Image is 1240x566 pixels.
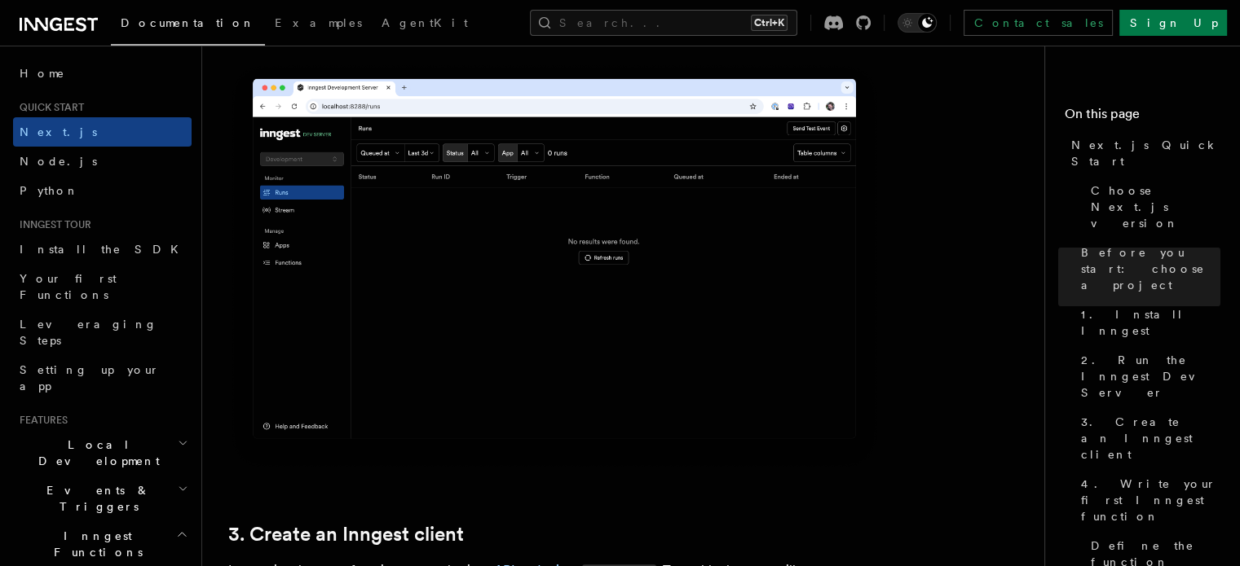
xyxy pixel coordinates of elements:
[1065,104,1220,130] h4: On this page
[13,235,192,264] a: Install the SDK
[265,5,372,44] a: Examples
[1075,407,1220,469] a: 3. Create an Inngest client
[898,13,937,33] button: Toggle dark mode
[20,243,188,256] span: Install the SDK
[1081,306,1220,339] span: 1. Install Inngest
[13,355,192,401] a: Setting up your app
[1075,345,1220,407] a: 2. Run the Inngest Dev Server
[1119,10,1227,36] a: Sign Up
[13,437,178,469] span: Local Development
[228,62,880,472] img: Inngest Dev Server's 'Runs' tab with no data
[20,184,79,197] span: Python
[1071,137,1220,169] span: Next.js Quick Start
[530,10,797,36] button: Search...Ctrl+K
[382,16,468,29] span: AgentKit
[20,272,117,301] span: Your first Functions
[20,363,160,393] span: Setting up your app
[13,476,192,521] button: Events & Triggers
[20,155,97,168] span: Node.js
[372,5,478,44] a: AgentKit
[13,218,91,231] span: Inngest tour
[1081,476,1220,524] span: 4. Write your first Inngest function
[13,264,192,309] a: Your first Functions
[228,523,464,546] a: 3. Create an Inngest client
[1065,130,1220,176] a: Next.js Quick Start
[1084,176,1220,238] a: Choose Next.js version
[20,125,97,138] span: Next.js
[1081,352,1220,401] span: 2. Run the Inngest Dev Server
[13,59,192,88] a: Home
[1075,300,1220,345] a: 1. Install Inngest
[121,16,255,29] span: Documentation
[111,5,265,46] a: Documentation
[1081,414,1220,463] span: 3. Create an Inngest client
[1081,244,1220,293] span: Before you start: choose a project
[13,176,192,205] a: Python
[13,482,178,515] span: Events & Triggers
[13,414,68,427] span: Features
[1075,238,1220,300] a: Before you start: choose a project
[13,147,192,176] a: Node.js
[751,15,788,31] kbd: Ctrl+K
[1075,469,1220,531] a: 4. Write your first Inngest function
[20,65,65,81] span: Home
[964,10,1113,36] a: Contact sales
[275,16,362,29] span: Examples
[13,101,84,114] span: Quick start
[13,430,192,476] button: Local Development
[1091,182,1220,231] span: Choose Next.js version
[13,309,192,355] a: Leveraging Steps
[13,117,192,147] a: Next.js
[13,528,176,560] span: Inngest Functions
[20,318,157,347] span: Leveraging Steps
